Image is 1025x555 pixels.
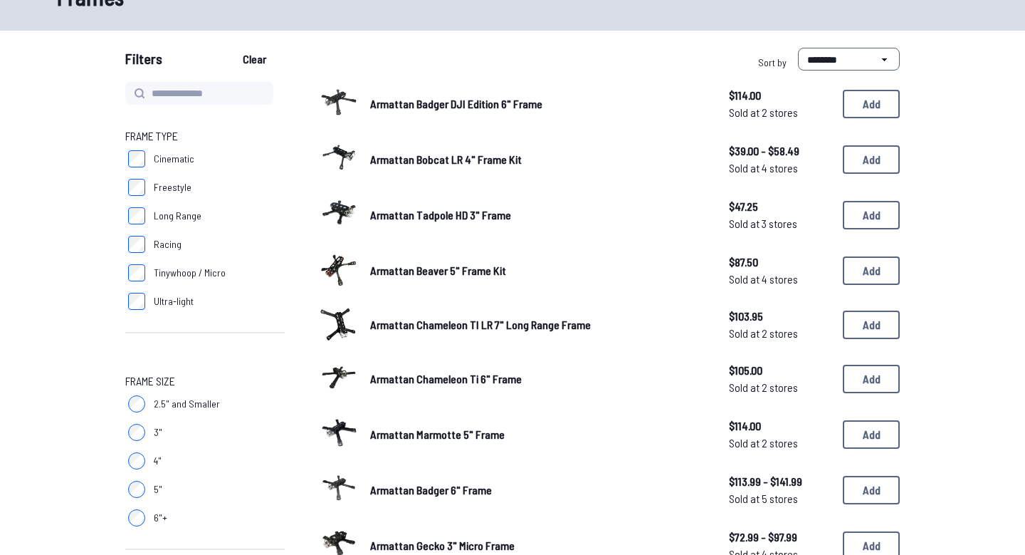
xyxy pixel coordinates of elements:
[729,142,831,160] span: $39.00 - $58.49
[154,294,194,308] span: Ultra-light
[729,271,831,288] span: Sold at 4 stores
[319,413,359,452] img: image
[370,316,706,333] a: Armattan Chameleon TI LR 7" Long Range Frame
[128,150,145,167] input: Cinematic
[370,95,706,113] a: Armattan Badger DJI Edition 6" Frame
[154,454,162,468] span: 4"
[843,145,900,174] button: Add
[154,511,167,525] span: 6"+
[370,427,505,441] span: Armattan Marmotte 5" Frame
[843,420,900,449] button: Add
[125,128,178,145] span: Frame Type
[319,307,359,341] img: image
[128,207,145,224] input: Long Range
[154,209,201,223] span: Long Range
[843,90,900,118] button: Add
[128,236,145,253] input: Racing
[319,468,359,512] a: image
[154,180,191,194] span: Freestyle
[370,370,706,388] a: Armattan Chameleon Ti 6" Frame
[758,56,787,68] span: Sort by
[729,490,831,507] span: Sold at 5 stores
[128,395,145,413] input: 2.5" and Smaller
[128,264,145,281] input: Tinywhoop / Micro
[319,357,359,397] img: image
[125,373,175,390] span: Frame Size
[729,198,831,215] span: $47.25
[370,537,706,554] a: Armattan Gecko 3" Micro Frame
[319,468,359,508] img: image
[729,435,831,452] span: Sold at 2 stores
[319,82,359,126] a: image
[370,208,511,222] span: Armattan Tadpole HD 3" Frame
[370,318,591,331] span: Armattan Chameleon TI LR 7" Long Range Frame
[843,365,900,393] button: Add
[729,308,831,325] span: $103.95
[843,311,900,339] button: Add
[729,215,831,232] span: Sold at 3 stores
[370,151,706,168] a: Armattan Bobcat LR 4" Frame Kit
[370,264,506,277] span: Armattan Beaver 5" Frame Kit
[319,138,359,182] a: image
[729,417,831,435] span: $114.00
[128,509,145,527] input: 6"+
[370,426,706,443] a: Armattan Marmotte 5" Frame
[319,413,359,457] a: image
[798,48,900,71] select: Sort by
[125,48,162,76] span: Filters
[154,482,162,497] span: 5"
[128,179,145,196] input: Freestyle
[729,529,831,546] span: $72.99 - $97.99
[843,201,900,229] button: Add
[729,87,831,104] span: $114.00
[128,293,145,310] input: Ultra-light
[729,254,831,271] span: $87.50
[729,325,831,342] span: Sold at 2 stores
[154,152,194,166] span: Cinematic
[843,476,900,504] button: Add
[319,193,359,237] a: image
[729,104,831,121] span: Sold at 2 stores
[319,193,359,233] img: image
[319,249,359,293] a: image
[370,539,515,552] span: Armattan Gecko 3" Micro Frame
[128,481,145,498] input: 5"
[154,266,226,280] span: Tinywhoop / Micro
[370,372,522,385] span: Armattan Chameleon Ti 6" Frame
[319,82,359,122] img: image
[319,249,359,289] img: image
[319,357,359,401] a: image
[128,424,145,441] input: 3"
[729,379,831,396] span: Sold at 2 stores
[370,152,522,166] span: Armattan Bobcat LR 4" Frame Kit
[729,160,831,177] span: Sold at 4 stores
[370,97,542,110] span: Armattan Badger DJI Edition 6" Frame
[370,207,706,224] a: Armattan Tadpole HD 3" Frame
[154,397,220,411] span: 2.5" and Smaller
[319,304,359,346] a: image
[729,362,831,379] span: $105.00
[370,262,706,279] a: Armattan Beaver 5" Frame Kit
[370,483,492,497] span: Armattan Badger 6" Frame
[843,256,900,285] button: Add
[128,452,145,470] input: 4"
[370,482,706,499] a: Armattan Badger 6" Frame
[319,138,359,177] img: image
[154,425,162,440] span: 3"
[231,48,278,71] button: Clear
[729,473,831,490] span: $113.99 - $141.99
[154,237,182,251] span: Racing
